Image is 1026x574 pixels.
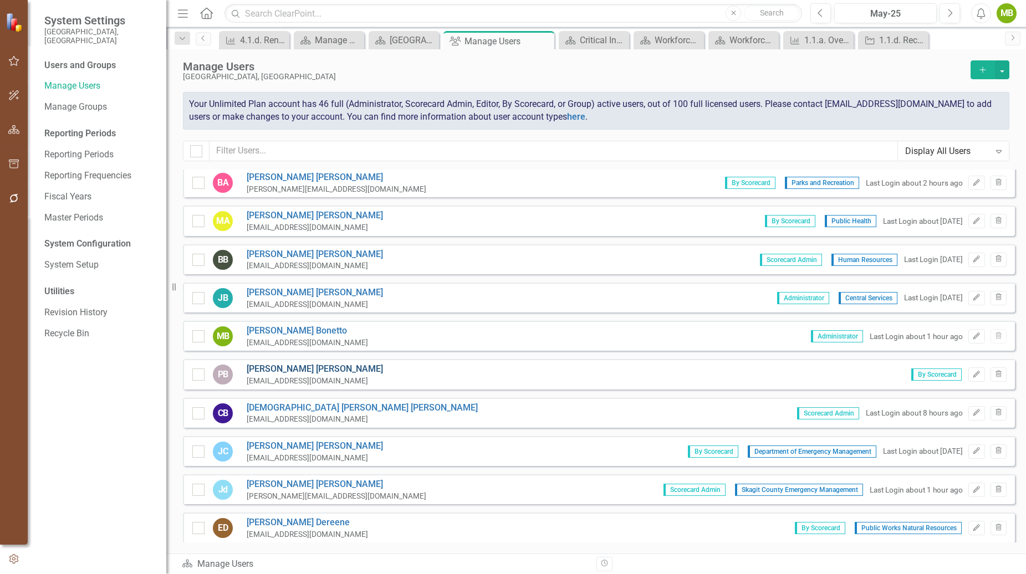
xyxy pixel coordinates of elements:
[247,363,383,376] a: [PERSON_NAME] [PERSON_NAME]
[688,445,738,458] span: By Scorecard
[580,33,626,47] div: Critical Infrastructure (KFA 2) Measure Dashboard
[247,516,368,529] a: [PERSON_NAME] Dereene
[297,33,361,47] a: Manage Scorecards
[315,33,361,47] div: Manage Scorecards
[464,34,552,48] div: Manage Users
[44,101,155,114] a: Manage Groups
[247,440,383,453] a: [PERSON_NAME] [PERSON_NAME]
[247,209,383,222] a: [PERSON_NAME] [PERSON_NAME]
[795,522,845,534] span: By Scorecard
[247,299,383,310] div: [EMAIL_ADDRESS][DOMAIN_NAME]
[760,254,822,266] span: Scorecard Admin
[209,141,898,161] input: Filter Users...
[44,306,155,319] a: Revision History
[213,250,233,270] div: BB
[44,148,155,161] a: Reporting Periods
[213,326,233,346] div: MB
[725,177,775,189] span: By Scorecard
[997,3,1017,23] button: MB
[879,33,926,47] div: 1.1.d. Recruitment program
[870,485,963,495] div: Last Login about 1 hour ago
[247,376,383,386] div: [EMAIL_ADDRESS][DOMAIN_NAME]
[371,33,436,47] a: [GEOGRAPHIC_DATA] Page
[905,145,990,157] div: Display All Users
[748,445,876,458] span: Department of Emergency Management
[870,331,963,342] div: Last Login about 1 hour ago
[760,8,784,17] span: Search
[785,177,859,189] span: Parks and Recreation
[247,184,426,194] div: [PERSON_NAME][EMAIL_ADDRESS][DOMAIN_NAME]
[765,215,815,227] span: By Scorecard
[797,407,859,419] span: Scorecard Admin
[44,238,155,250] div: System Configuration
[247,402,478,414] a: [DEMOGRAPHIC_DATA] [PERSON_NAME] [PERSON_NAME]
[247,478,426,491] a: [PERSON_NAME] [PERSON_NAME]
[247,325,368,337] a: [PERSON_NAME] Bonetto
[44,27,155,45] small: [GEOGRAPHIC_DATA], [GEOGRAPHIC_DATA]
[883,446,963,457] div: Last Login about [DATE]
[240,33,287,47] div: 4.1.d. Renters paying 50%+ of income on shelter
[44,14,155,27] span: System Settings
[744,6,799,21] button: Search
[663,484,726,496] span: Scorecard Admin
[838,7,933,20] div: May-25
[866,408,963,418] div: Last Login about 8 hours ago
[44,170,155,182] a: Reporting Frequencies
[44,127,155,140] div: Reporting Periods
[247,171,426,184] a: [PERSON_NAME] [PERSON_NAME]
[735,484,863,496] span: Skagit County Emergency Management
[247,453,383,463] div: [EMAIL_ADDRESS][DOMAIN_NAME]
[786,33,851,47] a: 1.1.a. Overall turnover rate
[44,191,155,203] a: Fiscal Years
[247,248,383,261] a: [PERSON_NAME] [PERSON_NAME]
[904,293,963,303] div: Last Login [DATE]
[567,111,585,122] a: here
[655,33,701,47] div: Workforce & Culture (KFA 1) Measure Dashboard
[213,365,233,385] div: PB
[861,33,926,47] a: 1.1.d. Recruitment program
[182,558,588,571] div: Manage Users
[831,254,897,266] span: Human Resources
[44,59,155,72] div: Users and Groups
[44,80,155,93] a: Manage Users
[183,73,965,81] div: [GEOGRAPHIC_DATA], [GEOGRAPHIC_DATA]
[834,3,937,23] button: May-25
[213,403,233,423] div: CB
[904,254,963,265] div: Last Login [DATE]
[911,368,962,381] span: By Scorecard
[44,285,155,298] div: Utilities
[390,33,436,47] div: [GEOGRAPHIC_DATA] Page
[247,260,383,271] div: [EMAIL_ADDRESS][DOMAIN_NAME]
[711,33,776,47] a: Workforce & Culture (KFA 1) Initiative Dashboard
[6,13,25,32] img: ClearPoint Strategy
[213,173,233,193] div: BA
[189,99,992,122] span: Your Unlimited Plan account has 46 full (Administrator, Scorecard Admin, Editor, By Scorecard, or...
[213,480,233,500] div: Jd
[636,33,701,47] a: Workforce & Culture (KFA 1) Measure Dashboard
[866,178,963,188] div: Last Login about 2 hours ago
[247,286,383,299] a: [PERSON_NAME] [PERSON_NAME]
[883,216,963,227] div: Last Login about [DATE]
[44,327,155,340] a: Recycle Bin
[213,518,233,538] div: ED
[222,33,287,47] a: 4.1.d. Renters paying 50%+ of income on shelter
[247,414,478,424] div: [EMAIL_ADDRESS][DOMAIN_NAME]
[839,292,897,304] span: Central Services
[729,33,776,47] div: Workforce & Culture (KFA 1) Initiative Dashboard
[213,442,233,462] div: JC
[247,222,383,233] div: [EMAIL_ADDRESS][DOMAIN_NAME]
[224,4,802,23] input: Search ClearPoint...
[855,522,962,534] span: Public Works Natural Resources
[247,337,368,348] div: [EMAIL_ADDRESS][DOMAIN_NAME]
[811,330,863,342] span: Administrator
[247,529,368,540] div: [EMAIL_ADDRESS][DOMAIN_NAME]
[562,33,626,47] a: Critical Infrastructure (KFA 2) Measure Dashboard
[247,491,426,501] div: [PERSON_NAME][EMAIL_ADDRESS][DOMAIN_NAME]
[183,60,965,73] div: Manage Users
[804,33,851,47] div: 1.1.a. Overall turnover rate
[777,292,829,304] span: Administrator
[213,288,233,308] div: JB
[44,259,155,271] a: System Setup
[825,215,876,227] span: Public Health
